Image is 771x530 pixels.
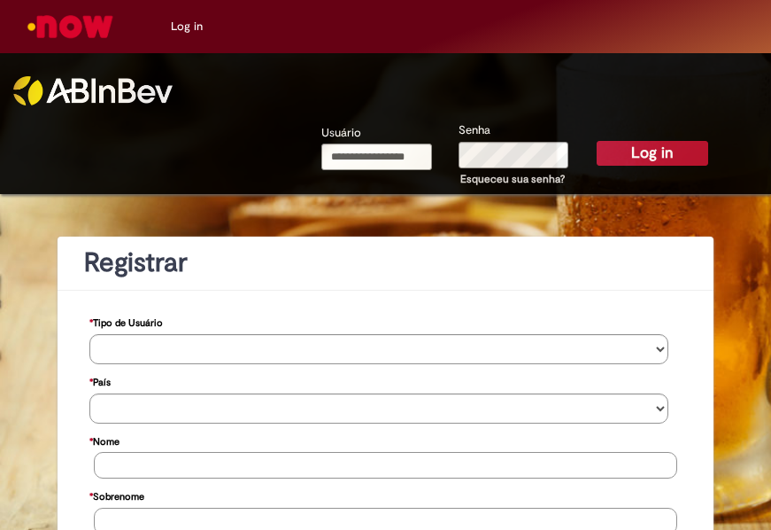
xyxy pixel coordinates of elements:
[89,368,111,394] label: País
[89,482,144,508] label: Sobrenome
[89,427,120,453] label: Nome
[459,122,490,139] label: Senha
[597,141,708,166] button: Log in
[460,172,565,186] a: Esqueceu sua senha?
[25,9,116,44] img: ServiceNow
[84,248,687,277] h1: Registrar
[321,125,361,142] label: Usuário
[13,76,173,105] img: ABInbev-white.png
[89,308,163,334] label: Tipo de Usuário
